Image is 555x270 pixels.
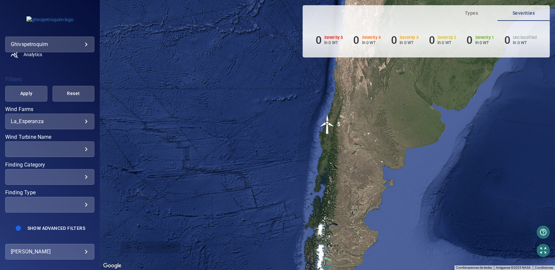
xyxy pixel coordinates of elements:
[61,89,86,98] span: Reset
[437,40,456,45] p: in 0 WT
[353,34,381,46] li: Severity 4
[429,34,435,46] h6: 0
[5,141,94,157] div: Wind Turbine Name
[5,37,94,52] div: ghivspetroquim
[475,40,494,45] p: in 0 WT
[11,39,89,50] div: ghivspetroquim
[513,40,537,45] p: in 0 WT
[5,107,94,112] label: Wind Farms
[362,40,381,45] p: in 0 WT
[26,16,73,23] img: ghivspetroquim-logo
[449,9,494,17] span: Types
[5,169,94,185] div: Finding Category
[535,266,553,269] a: Condiciones (se abre en una nueva pestaña)
[27,226,85,231] span: Show Advanced Filters
[5,162,94,167] label: Finding Category
[53,86,94,102] button: Reset
[337,115,340,134] div: 5
[5,76,94,83] h4: Filters
[24,223,89,233] button: Show Advanced Filters
[456,265,492,270] button: Combinaciones de teclas
[11,118,89,124] div: La_Esperanza
[5,86,47,102] button: Apply
[5,190,94,195] label: Finding Type
[324,40,343,45] p: in 0 WT
[501,9,546,17] span: Severities
[324,35,343,40] h6: Severity 5
[102,262,123,270] a: Abrir esta área en Google Maps (se abre en una ventana nueva)
[316,34,322,46] h6: 0
[13,89,39,98] span: Apply
[400,35,419,40] h6: Severity 3
[5,47,94,62] a: analytics noActive
[102,262,123,270] img: Google
[496,266,531,269] span: Imágenes ©2025 NASA
[318,115,337,135] gmp-advanced-marker: 5
[475,35,494,40] h6: Severity 1
[504,34,510,46] h6: 0
[437,35,456,40] h6: Severity 2
[5,135,94,140] label: Wind Turbine Name
[513,35,537,40] h6: Unclassified
[400,40,419,45] p: in 0 WT
[316,34,343,46] li: Severity 5
[467,34,472,46] h6: 0
[11,246,89,257] div: [PERSON_NAME]
[504,34,537,46] li: Severity Unclassified
[353,34,359,46] h6: 0
[5,197,94,213] div: Finding Type
[362,35,381,40] h6: Severity 4
[24,51,42,58] span: Analytics
[467,34,494,46] li: Severity 1
[318,115,337,134] img: windFarmIcon.svg
[5,114,94,129] div: Wind Farms
[391,34,397,46] h6: 0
